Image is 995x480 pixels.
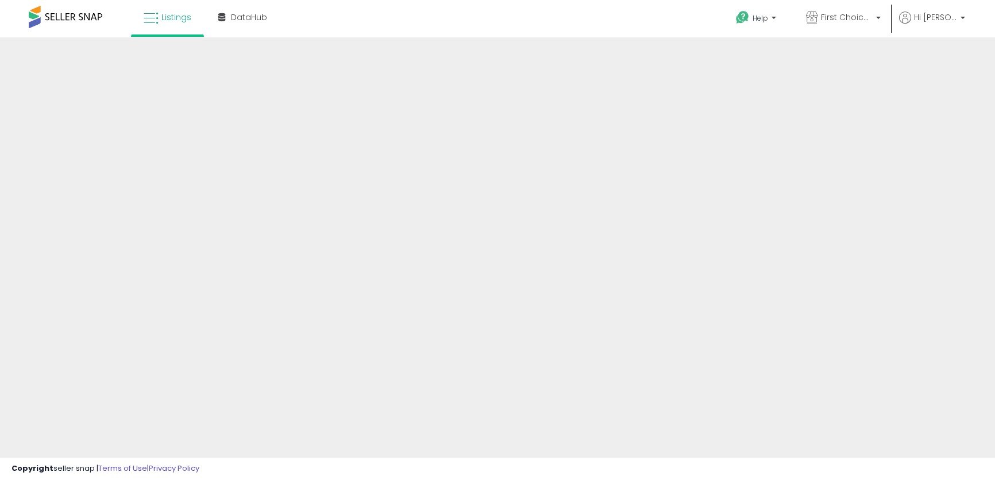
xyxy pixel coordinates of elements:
[11,463,53,474] strong: Copyright
[727,2,788,37] a: Help
[149,463,199,474] a: Privacy Policy
[231,11,267,23] span: DataHub
[735,10,750,25] i: Get Help
[11,463,199,474] div: seller snap | |
[753,13,768,23] span: Help
[914,11,957,23] span: Hi [PERSON_NAME]
[899,11,965,37] a: Hi [PERSON_NAME]
[821,11,873,23] span: First Choice Online
[98,463,147,474] a: Terms of Use
[161,11,191,23] span: Listings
